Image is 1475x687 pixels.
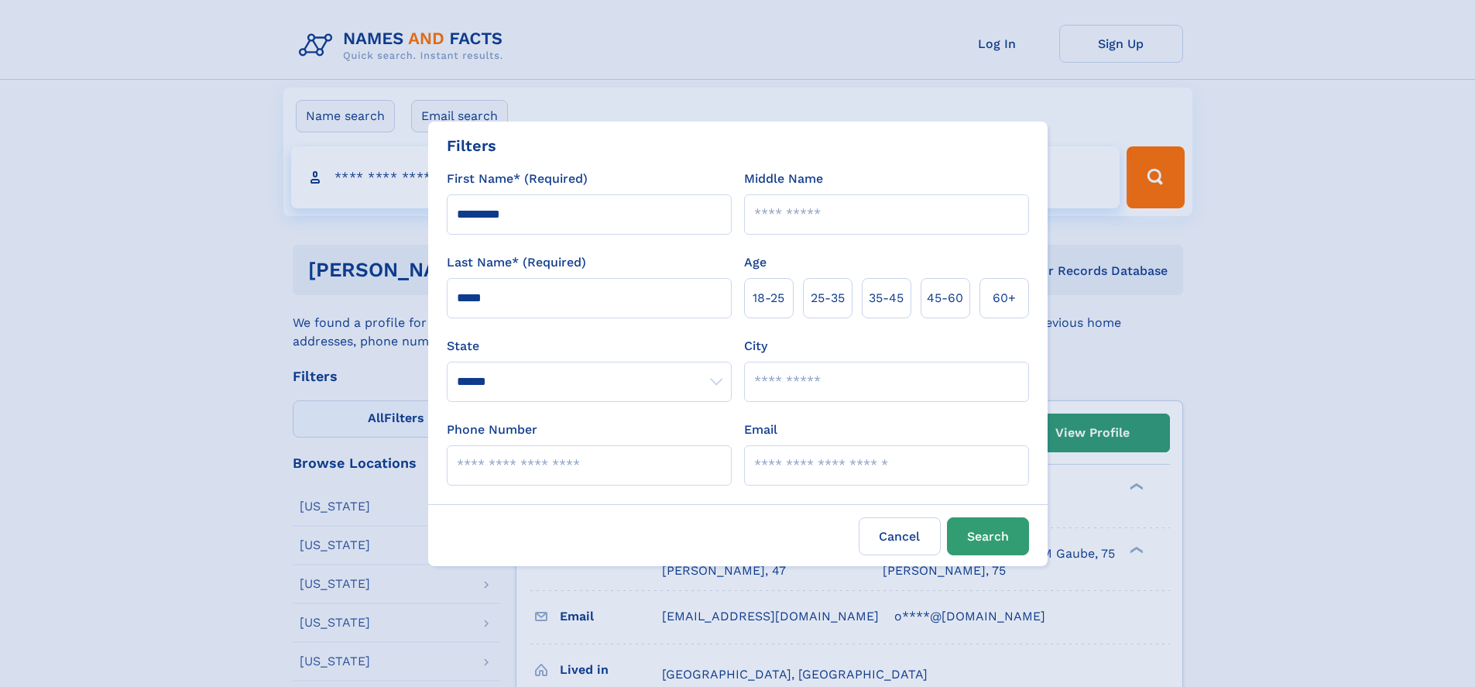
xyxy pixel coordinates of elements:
button: Search [947,517,1029,555]
label: First Name* (Required) [447,170,588,188]
label: Age [744,253,767,272]
label: Email [744,421,777,439]
span: 18‑25 [753,289,784,307]
label: Phone Number [447,421,537,439]
label: Cancel [859,517,941,555]
span: 35‑45 [869,289,904,307]
label: Middle Name [744,170,823,188]
span: 60+ [993,289,1016,307]
label: State [447,337,732,356]
span: 45‑60 [927,289,963,307]
label: City [744,337,767,356]
span: 25‑35 [811,289,845,307]
div: Filters [447,134,496,157]
label: Last Name* (Required) [447,253,586,272]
